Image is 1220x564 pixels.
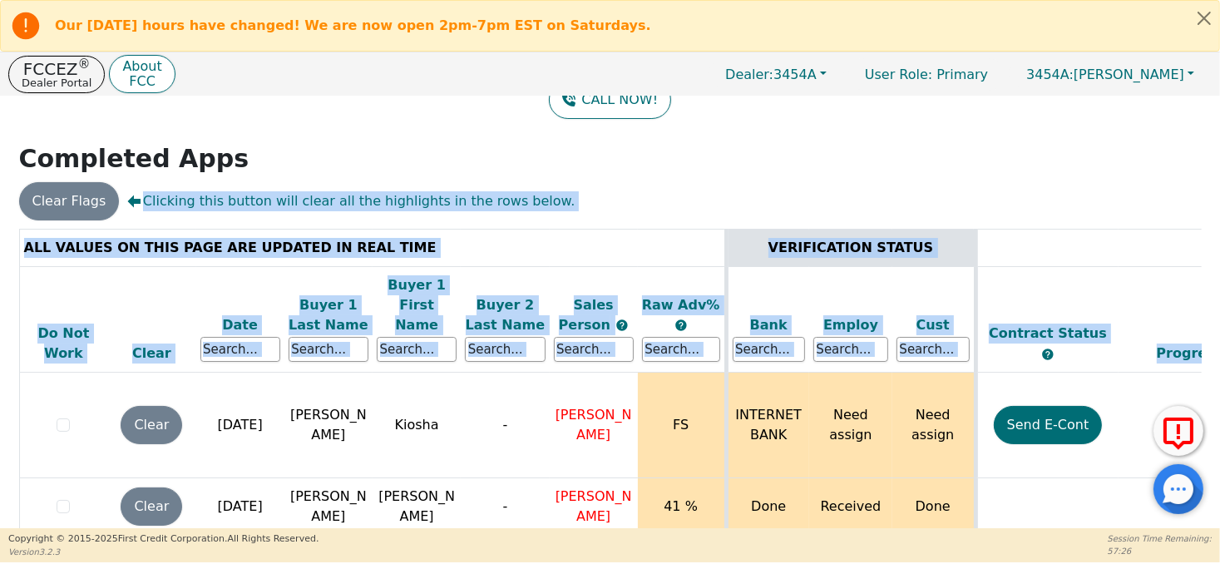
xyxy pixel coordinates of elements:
[896,337,970,362] input: Search...
[55,17,651,33] b: Our [DATE] hours have changed! We are now open 2pm-7pm EST on Saturdays.
[549,81,671,119] button: CALL NOW!
[809,373,892,478] td: Need assign
[461,373,549,478] td: -
[109,55,175,94] button: AboutFCC
[892,478,976,536] td: Done
[673,417,689,433] span: FS
[1153,406,1203,456] button: Report Error to FCC
[121,406,182,444] button: Clear
[848,58,1005,91] p: Primary
[8,546,319,558] p: Version 3.2.3
[892,373,976,478] td: Need assign
[289,337,368,362] input: Search...
[896,315,970,335] div: Cust
[19,182,120,220] button: Clear Flags
[989,325,1107,341] span: Contract Status
[1009,62,1212,87] button: 3454A:[PERSON_NAME]
[122,60,161,73] p: About
[284,478,373,536] td: [PERSON_NAME]
[848,58,1005,91] a: User Role: Primary
[733,315,806,335] div: Bank
[726,478,809,536] td: Done
[196,373,284,478] td: [DATE]
[556,488,632,524] span: [PERSON_NAME]
[22,77,91,88] p: Dealer Portal
[1108,545,1212,557] p: 57:26
[24,324,104,364] div: Do Not Work
[664,498,698,514] span: 41 %
[1026,67,1074,82] span: 3454A:
[465,295,545,335] div: Buyer 2 Last Name
[813,337,888,362] input: Search...
[733,337,806,362] input: Search...
[284,373,373,478] td: [PERSON_NAME]
[78,57,91,72] sup: ®
[227,533,319,544] span: All Rights Reserved.
[809,478,892,536] td: Received
[8,532,319,547] p: Copyright © 2015- 2025 First Credit Corporation.
[813,315,888,335] div: Employ
[373,478,461,536] td: [PERSON_NAME]
[127,191,575,211] span: Clicking this button will clear all the highlights in the rows below.
[642,337,720,362] input: Search...
[373,373,461,478] td: Kiosha
[377,337,457,362] input: Search...
[642,297,720,313] span: Raw Adv%
[726,373,809,478] td: INTERNET BANK
[122,75,161,88] p: FCC
[196,478,284,536] td: [DATE]
[22,61,91,77] p: FCCEZ
[725,67,817,82] span: 3454A
[733,238,970,258] div: VERIFICATION STATUS
[24,238,720,258] div: ALL VALUES ON THIS PAGE ARE UPDATED IN REAL TIME
[200,337,280,362] input: Search...
[289,295,368,335] div: Buyer 1 Last Name
[200,315,280,335] div: Date
[121,487,182,526] button: Clear
[111,344,191,364] div: Clear
[19,144,249,173] strong: Completed Apps
[554,337,634,362] input: Search...
[994,406,1103,444] button: Send E-Cont
[1189,1,1219,35] button: Close alert
[461,478,549,536] td: -
[465,337,545,362] input: Search...
[865,67,932,82] span: User Role :
[1108,532,1212,545] p: Session Time Remaining:
[1026,67,1184,82] span: [PERSON_NAME]
[725,67,773,82] span: Dealer:
[708,62,844,87] button: Dealer:3454A
[559,297,615,333] span: Sales Person
[556,407,632,443] span: [PERSON_NAME]
[377,275,457,335] div: Buyer 1 First Name
[8,56,105,93] button: FCCEZ®Dealer Portal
